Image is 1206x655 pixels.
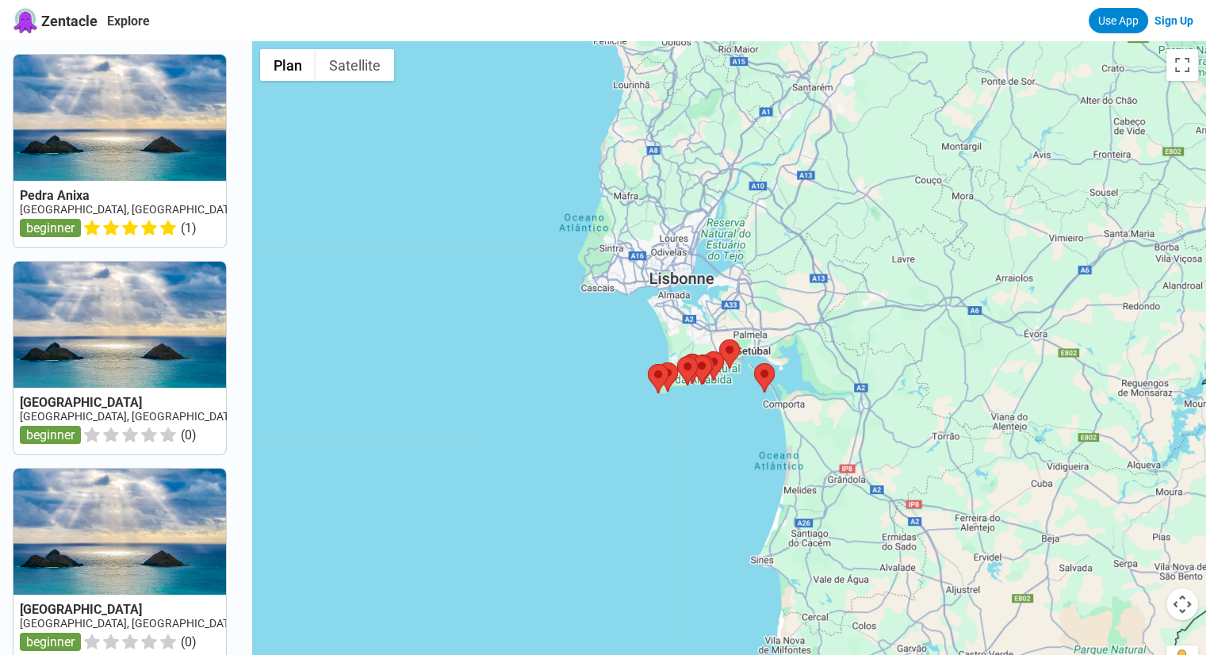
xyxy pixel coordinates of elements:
[316,49,394,81] button: Afficher les images satellite
[13,8,98,33] a: Zentacle logoZentacle
[107,13,150,29] a: Explore
[20,203,350,216] a: [GEOGRAPHIC_DATA], [GEOGRAPHIC_DATA], [GEOGRAPHIC_DATA]
[20,410,350,423] a: [GEOGRAPHIC_DATA], [GEOGRAPHIC_DATA], [GEOGRAPHIC_DATA]
[41,13,98,29] span: Zentacle
[13,8,38,33] img: Zentacle logo
[260,49,316,81] button: Afficher un plan de ville
[1089,8,1148,33] a: Use App
[1154,14,1193,27] a: Sign Up
[1166,49,1198,81] button: Passer en plein écran
[1166,588,1198,620] button: Commandes de la caméra de la carte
